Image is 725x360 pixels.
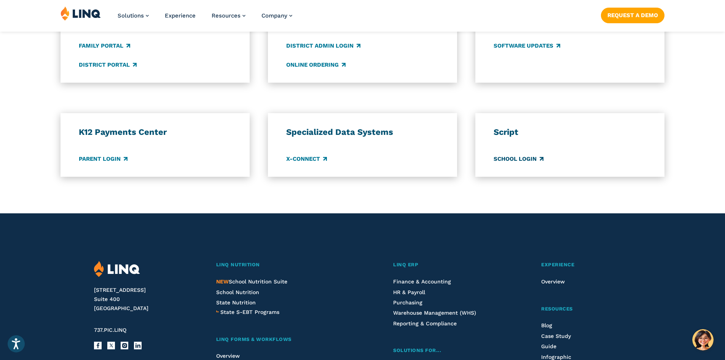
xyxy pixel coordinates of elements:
[494,155,543,163] a: School Login
[286,42,360,50] a: District Admin Login
[393,310,476,316] a: Warehouse Management (WHS)
[121,342,128,349] a: Instagram
[212,12,245,19] a: Resources
[541,261,631,269] a: Experience
[94,327,126,333] span: 737.PIC.LINQ
[61,6,101,21] img: LINQ | K‑12 Software
[79,42,130,50] a: Family Portal
[393,320,457,326] a: Reporting & Compliance
[541,322,552,328] a: Blog
[286,155,327,163] a: X-Connect
[79,155,127,163] a: Parent Login
[107,342,115,349] a: X
[216,278,287,285] span: School Nutrition Suite
[393,289,425,295] a: HR & Payroll
[541,333,571,339] a: Case Study
[692,329,714,350] button: Hello, have a question? Let’s chat.
[118,12,144,19] span: Solutions
[393,278,451,285] a: Finance & Accounting
[494,42,560,50] a: Software Updates
[541,262,574,267] span: Experience
[118,6,292,31] nav: Primary Navigation
[216,336,292,342] span: LINQ Forms & Workflows
[261,12,292,19] a: Company
[541,354,571,360] a: Infographic
[286,127,439,138] h3: Specialized Data Systems
[79,61,137,69] a: District Portal
[261,12,287,19] span: Company
[541,343,556,349] a: Guide
[216,261,354,269] a: LINQ Nutrition
[286,61,346,69] a: Online Ordering
[212,12,241,19] span: Resources
[216,278,229,285] span: NEW
[216,299,256,306] a: State Nutrition
[494,127,647,138] h3: Script
[601,8,664,23] a: Request a Demo
[216,262,260,267] span: LINQ Nutrition
[393,261,501,269] a: LINQ ERP
[393,299,422,306] a: Purchasing
[216,353,240,359] a: Overview
[220,308,279,316] a: State S-EBT Programs
[216,289,259,295] a: School Nutrition
[165,12,196,19] a: Experience
[220,309,279,315] span: State S-EBT Programs
[94,261,140,277] img: LINQ | K‑12 Software
[216,336,354,344] a: LINQ Forms & Workflows
[94,342,102,349] a: Facebook
[79,127,232,138] h3: K12 Payments Center
[118,12,149,19] a: Solutions
[541,278,565,285] a: Overview
[541,306,573,312] span: Resources
[601,6,664,23] nav: Button Navigation
[94,286,198,313] address: [STREET_ADDRESS] Suite 400 [GEOGRAPHIC_DATA]
[216,278,287,285] a: NEWSchool Nutrition Suite
[541,305,631,313] a: Resources
[134,342,142,349] a: LinkedIn
[393,262,418,267] span: LINQ ERP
